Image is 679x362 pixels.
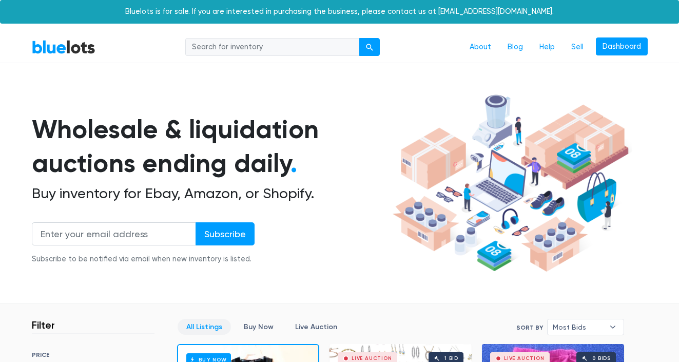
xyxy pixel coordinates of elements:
div: Live Auction [352,356,392,361]
a: About [461,37,499,57]
a: Help [531,37,563,57]
a: BlueLots [32,40,95,54]
b: ▾ [602,319,624,335]
input: Search for inventory [185,38,360,56]
a: All Listings [178,319,231,335]
input: Enter your email address [32,222,196,245]
h6: PRICE [32,351,154,358]
div: 1 bid [444,356,458,361]
span: Most Bids [553,319,604,335]
h2: Buy inventory for Ebay, Amazon, or Shopify. [32,185,389,202]
h3: Filter [32,319,55,331]
span: . [290,148,297,179]
h1: Wholesale & liquidation auctions ending daily [32,112,389,181]
a: Sell [563,37,592,57]
label: Sort By [516,323,543,332]
div: Live Auction [504,356,545,361]
input: Subscribe [196,222,255,245]
img: hero-ee84e7d0318cb26816c560f6b4441b76977f77a177738b4e94f68c95b2b83dbb.png [389,90,632,277]
div: Subscribe to be notified via email when new inventory is listed. [32,254,255,265]
a: Live Auction [286,319,346,335]
a: Blog [499,37,531,57]
div: 0 bids [592,356,611,361]
a: Dashboard [596,37,648,56]
a: Buy Now [235,319,282,335]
